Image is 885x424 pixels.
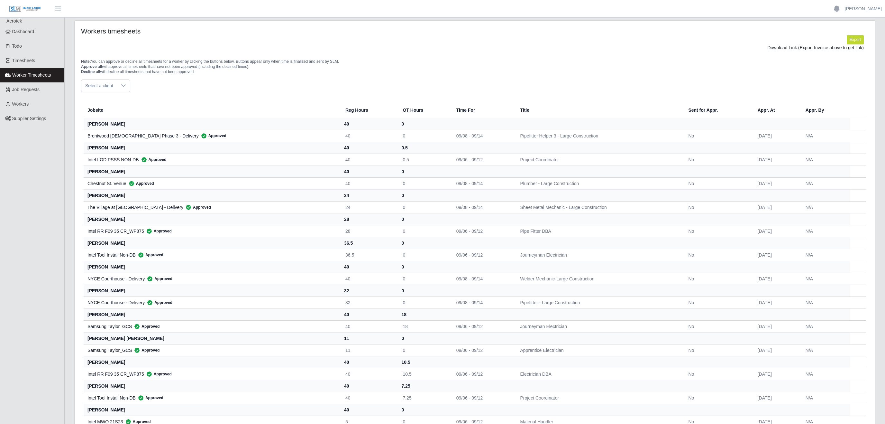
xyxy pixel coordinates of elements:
[397,213,451,225] th: 0
[145,276,172,282] span: Approved
[87,252,335,258] div: Intel Tool Install Non-DB
[800,344,850,356] td: N/A
[397,344,451,356] td: 0
[340,249,397,261] td: 36.5
[397,201,451,213] td: 0
[753,177,800,189] td: [DATE]
[132,347,160,353] span: Approved
[81,70,100,74] span: Decline all
[87,371,335,377] div: Intel RR F09 35 CR_WP875
[84,213,340,225] th: [PERSON_NAME]
[12,29,34,34] span: Dashboard
[397,320,451,332] td: 18
[515,392,683,404] td: Project Coordinator
[800,177,850,189] td: N/A
[683,273,752,285] td: No
[753,225,800,237] td: [DATE]
[87,299,335,306] div: NYCE Courthouse - Delivery
[340,273,397,285] td: 40
[199,133,226,139] span: Approved
[753,297,800,308] td: [DATE]
[800,130,850,142] td: N/A
[683,249,752,261] td: No
[340,380,397,392] th: 40
[397,273,451,285] td: 0
[451,297,515,308] td: 09/08 - 09/14
[84,285,340,297] th: [PERSON_NAME]
[132,323,160,330] span: Approved
[397,118,451,130] th: 0
[86,44,864,51] div: Download Link:
[753,368,800,380] td: [DATE]
[81,27,404,35] h4: Workers timesheets
[451,320,515,332] td: 09/06 - 09/12
[451,225,515,237] td: 09/06 - 09/12
[397,102,451,118] th: OT Hours
[515,154,683,165] td: Project Coordinator
[683,154,752,165] td: No
[81,64,102,69] span: Approve all
[451,368,515,380] td: 09/06 - 09/12
[397,368,451,380] td: 10.5
[397,189,451,201] th: 0
[800,154,850,165] td: N/A
[683,344,752,356] td: No
[800,368,850,380] td: N/A
[683,368,752,380] td: No
[84,102,340,118] th: Jobsite
[340,356,397,368] th: 40
[515,177,683,189] td: Plumber - Large Construction
[753,273,800,285] td: [DATE]
[84,332,340,344] th: [PERSON_NAME] [PERSON_NAME]
[9,5,41,13] img: SLM Logo
[800,392,850,404] td: N/A
[683,225,752,237] td: No
[451,392,515,404] td: 09/06 - 09/12
[126,180,154,187] span: Approved
[144,228,172,234] span: Approved
[397,356,451,368] th: 10.5
[340,237,397,249] th: 36.5
[87,180,335,187] div: Chestnut St. Venue
[397,165,451,177] th: 0
[340,344,397,356] td: 11
[87,156,335,163] div: Intel LOD PSSS NON-DB
[397,154,451,165] td: 0.5
[683,392,752,404] td: No
[798,45,864,50] span: (Export Invoice above to get link)
[340,102,397,118] th: Reg Hours
[340,404,397,416] th: 40
[84,308,340,320] th: [PERSON_NAME]
[753,249,800,261] td: [DATE]
[397,177,451,189] td: 0
[515,249,683,261] td: Journeyman Electrician
[515,201,683,213] td: Sheet Metal Mechanic - Large Construction
[12,101,29,107] span: Workers
[84,380,340,392] th: [PERSON_NAME]
[340,130,397,142] td: 40
[397,392,451,404] td: 7.25
[397,237,451,249] th: 0
[136,252,163,258] span: Approved
[340,308,397,320] th: 40
[753,392,800,404] td: [DATE]
[12,116,46,121] span: Supplier Settings
[84,261,340,273] th: [PERSON_NAME]
[800,201,850,213] td: N/A
[340,201,397,213] td: 24
[6,18,22,24] span: Aerotek
[87,395,335,401] div: Intel Tool Install Non-DB
[683,102,752,118] th: Sent for Appr.
[397,380,451,392] th: 7.25
[144,371,172,377] span: Approved
[183,204,211,211] span: Approved
[340,189,397,201] th: 24
[340,118,397,130] th: 40
[397,142,451,154] th: 0.5
[397,308,451,320] th: 18
[515,102,683,118] th: Title
[451,201,515,213] td: 09/08 - 09/14
[800,102,850,118] th: Appr. By
[397,261,451,273] th: 0
[340,261,397,273] th: 40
